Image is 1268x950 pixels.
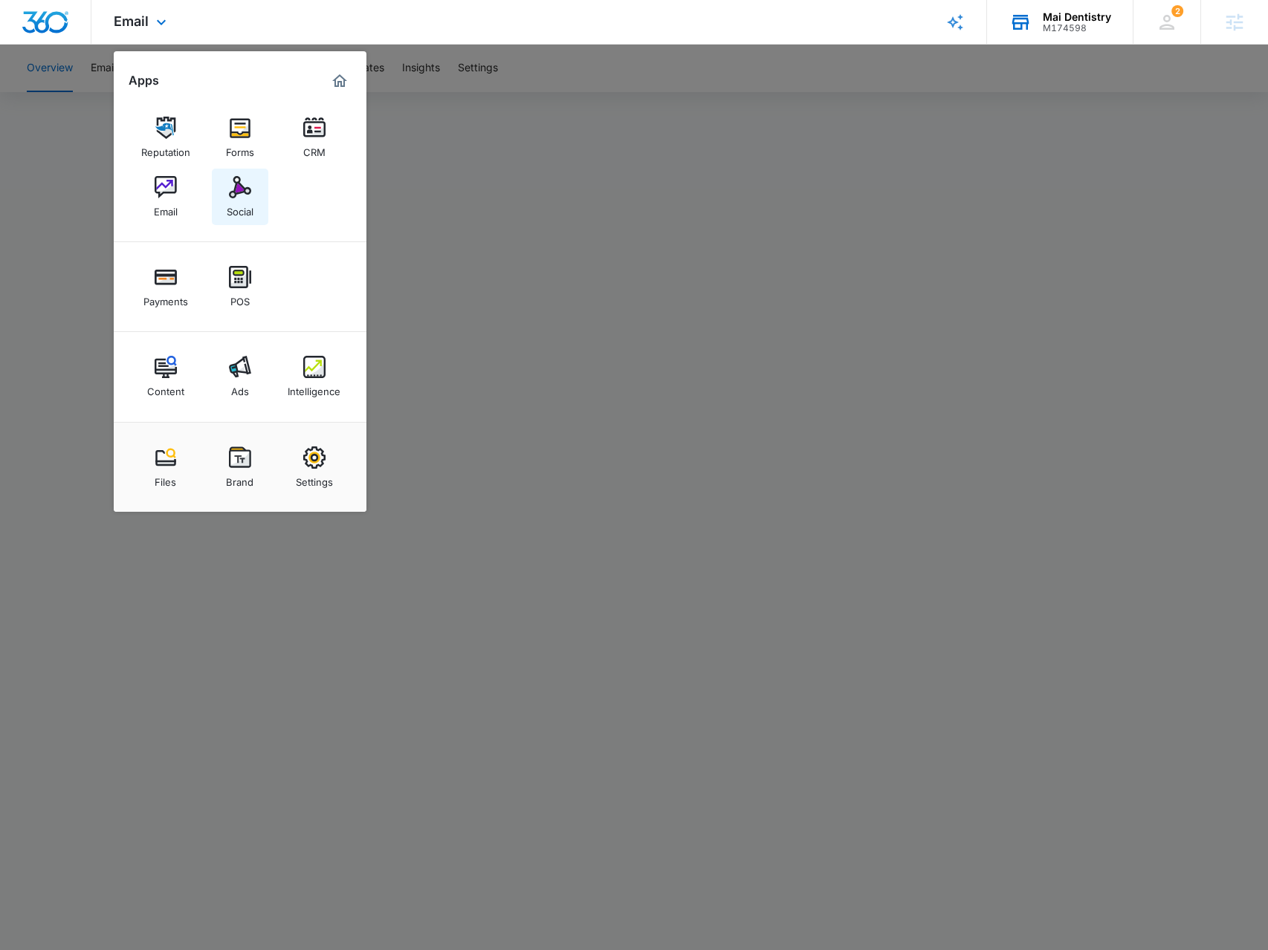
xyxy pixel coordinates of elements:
[230,288,250,308] div: POS
[154,198,178,218] div: Email
[155,469,176,488] div: Files
[227,198,253,218] div: Social
[141,139,190,158] div: Reputation
[212,258,268,315] a: POS
[328,69,352,93] a: Marketing 360® Dashboard
[296,469,333,488] div: Settings
[231,378,249,397] div: Ads
[226,139,254,158] div: Forms
[147,378,184,397] div: Content
[212,169,268,225] a: Social
[288,378,340,397] div: Intelligence
[286,109,343,166] a: CRM
[286,439,343,495] a: Settings
[1043,11,1111,23] div: account name
[138,169,194,225] a: Email
[212,439,268,495] a: Brand
[138,109,194,166] a: Reputation
[212,109,268,166] a: Forms
[303,139,326,158] div: CRM
[138,439,194,495] a: Files
[129,74,159,88] h2: Apps
[226,469,253,488] div: Brand
[114,13,149,29] span: Email
[1171,5,1183,17] span: 2
[138,348,194,405] a: Content
[138,258,194,315] a: Payments
[286,348,343,405] a: Intelligence
[1043,23,1111,33] div: account id
[143,288,188,308] div: Payments
[1171,5,1183,17] div: notifications count
[212,348,268,405] a: Ads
